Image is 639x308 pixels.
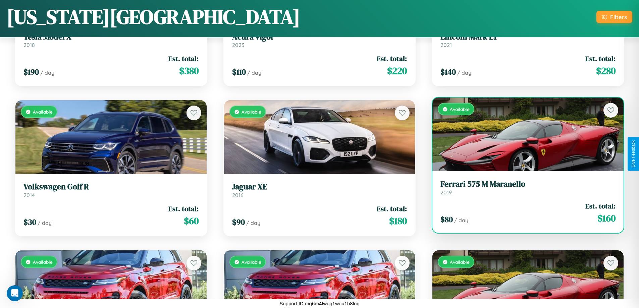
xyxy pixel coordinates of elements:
span: Est. total: [585,201,616,211]
span: $ 190 [23,66,39,77]
span: Est. total: [377,204,407,213]
span: $ 60 [184,214,199,228]
span: $ 90 [232,217,245,228]
span: 2014 [23,192,35,198]
span: $ 30 [23,217,36,228]
span: 2016 [232,192,244,198]
span: $ 140 [440,66,456,77]
a: Acura Vigor2023 [232,32,407,49]
span: $ 380 [179,64,199,77]
span: Available [242,259,261,265]
button: Filters [596,11,632,23]
span: 2023 [232,42,244,48]
div: Give Feedback [631,140,636,168]
span: $ 180 [389,214,407,228]
span: Available [33,109,53,115]
a: Tesla Model X2018 [23,32,199,49]
h3: Volkswagen Golf R [23,182,199,192]
span: / day [246,220,260,226]
span: / day [38,220,52,226]
span: / day [247,69,261,76]
span: $ 280 [596,64,616,77]
span: Est. total: [585,54,616,63]
span: $ 220 [387,64,407,77]
span: Est. total: [168,204,199,213]
span: Est. total: [377,54,407,63]
span: / day [454,217,468,224]
span: Available [450,106,470,112]
span: Available [242,109,261,115]
a: Lincoln Mark LT2021 [440,32,616,49]
a: Ferrari 575 M Maranello2019 [440,179,616,196]
span: / day [40,69,54,76]
span: 2018 [23,42,35,48]
span: $ 110 [232,66,246,77]
span: 2019 [440,189,452,196]
span: Est. total: [168,54,199,63]
a: Volkswagen Golf R2014 [23,182,199,198]
div: Filters [610,13,627,20]
span: / day [457,69,471,76]
a: Jaguar XE2016 [232,182,407,198]
span: Available [33,259,53,265]
span: $ 80 [440,214,453,225]
span: $ 160 [597,211,616,225]
iframe: Intercom live chat [7,285,23,301]
span: 2021 [440,42,452,48]
h3: Jaguar XE [232,182,407,192]
p: Support ID: mg6m4fwgg1wou1h8loq [279,299,359,308]
span: Available [450,259,470,265]
h1: [US_STATE][GEOGRAPHIC_DATA] [7,3,300,30]
h3: Ferrari 575 M Maranello [440,179,616,189]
